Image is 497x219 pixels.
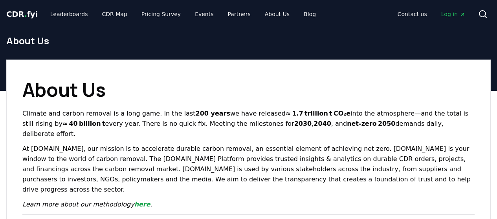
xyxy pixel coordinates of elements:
nav: Main [391,7,472,21]
h1: About Us [22,76,475,104]
nav: Main [44,7,322,21]
a: Pricing Survey [135,7,187,21]
p: Climate and carbon removal is a long game. In the last we have released into the atmosphere—and t... [22,109,475,139]
a: Contact us [391,7,433,21]
strong: ≈ 40 billion t [62,120,105,127]
span: Log in [441,10,466,18]
a: Leaderboards [44,7,94,21]
strong: 200 years [196,110,230,117]
h1: About Us [6,34,491,47]
a: CDR Map [96,7,134,21]
strong: 2040 [314,120,331,127]
a: CDR.fyi [6,9,38,20]
p: At [DOMAIN_NAME], our mission is to accelerate durable carbon removal, an essential element of ac... [22,144,475,195]
a: Partners [222,7,257,21]
em: Learn more about our methodology . [22,201,152,208]
a: Log in [435,7,472,21]
strong: 2030 [294,120,312,127]
a: Blog [297,7,322,21]
a: Events [189,7,220,21]
strong: net‑zero 2050 [347,120,395,127]
a: About Us [259,7,296,21]
span: . [24,9,27,19]
span: CDR fyi [6,9,38,19]
strong: ≈ 1.7 trillion t CO₂e [286,110,350,117]
a: here [134,201,150,208]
